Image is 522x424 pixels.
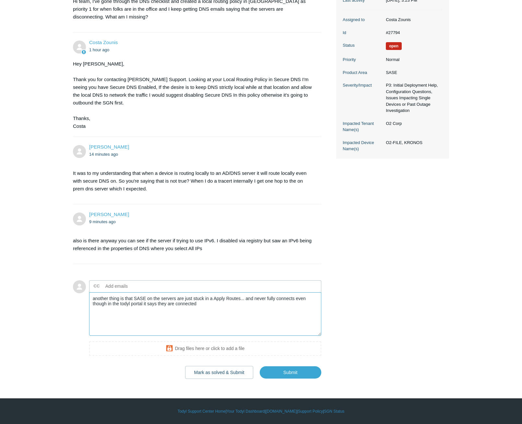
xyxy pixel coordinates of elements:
[343,139,383,152] dt: Impacted Device Name(s)
[343,120,383,133] dt: Impacted Tenant Name(s)
[383,56,443,63] dd: Normal
[343,30,383,36] dt: Id
[266,408,297,414] a: [DOMAIN_NAME]
[89,144,129,150] span: Andrew Stevens
[343,69,383,76] dt: Product Area
[89,40,118,45] a: Costa Zounis
[298,408,323,414] a: Support Policy
[73,169,315,193] p: It was to my understanding that when a device is routing locally to an AD/DNS server it will rout...
[73,60,315,130] div: Hey [PERSON_NAME], Thank you for contacting [PERSON_NAME] Support. Looking at your Local Routing ...
[94,281,100,291] label: CC
[89,219,116,224] time: 08/29/2025, 15:23
[185,366,254,379] button: Mark as solved & Submit
[343,56,383,63] dt: Priority
[324,408,344,414] a: SGN Status
[343,17,383,23] dt: Assigned to
[343,82,383,89] dt: Severity/Impact
[73,408,449,414] div: | | | |
[383,69,443,76] dd: SASE
[89,212,129,217] a: [PERSON_NAME]
[103,281,172,291] input: Add emails
[89,292,321,336] textarea: Add your reply
[260,366,321,379] input: Submit
[89,144,129,150] a: [PERSON_NAME]
[383,82,443,114] dd: P3: Initial Deployment Help, Configuration Questions, Issues Impacting Single Devices or Past Out...
[383,30,443,36] dd: #27794
[227,408,265,414] a: Your Todyl Dashboard
[343,42,383,49] dt: Status
[73,237,315,252] p: also is there anyway you can see if the server if trying to use IPv6. I disabled via registry but...
[383,139,443,146] dd: O2-FILE, KRONOS
[383,17,443,23] dd: Costa Zounis
[178,408,226,414] a: Todyl Support Center Home
[89,212,129,217] span: Andrew Stevens
[89,152,118,157] time: 08/29/2025, 15:18
[386,42,402,50] span: We are working on a response for you
[383,120,443,127] dd: O2 Corp
[89,47,109,52] time: 08/29/2025, 14:04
